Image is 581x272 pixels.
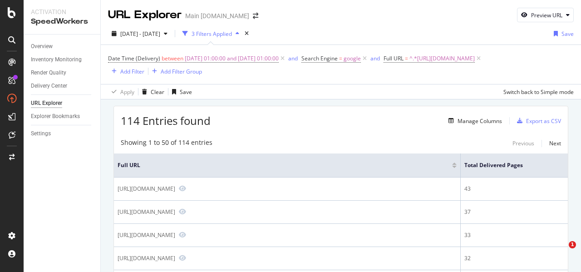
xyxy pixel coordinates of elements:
div: Save [180,88,192,96]
button: Clear [138,84,164,99]
div: SpeedWorkers [31,16,93,27]
div: Showing 1 to 50 of 114 entries [121,138,212,149]
a: Preview https://www.att.com/internet/fiber/ [179,255,186,261]
button: Save [550,26,574,41]
span: between [162,54,183,62]
div: [URL][DOMAIN_NAME] [118,208,175,216]
button: and [288,54,298,63]
button: Next [549,138,561,149]
button: Export as CSV [513,114,561,128]
span: 1 [569,241,576,248]
div: times [243,29,251,38]
button: Save [168,84,192,99]
a: Overview [31,42,94,51]
span: Search Engine [301,54,338,62]
span: Total Delivered Pages [464,161,567,169]
button: Switch back to Simple mode [500,84,574,99]
span: 114 Entries found [121,113,211,128]
span: Full URL [384,54,404,62]
button: Manage Columns [445,115,502,126]
button: and [370,54,380,63]
a: Explorer Bookmarks [31,112,94,121]
div: Manage Columns [458,117,502,125]
button: Preview URL [517,8,574,22]
div: [URL][DOMAIN_NAME] [118,185,175,193]
div: Settings [31,129,51,138]
button: 3 Filters Applied [179,26,243,41]
div: Previous [512,139,534,147]
div: Apply [120,88,134,96]
div: Switch back to Simple mode [503,88,574,96]
span: = [339,54,342,62]
a: Preview https://www.att.com/internet/access/ [179,185,186,192]
div: [URL][DOMAIN_NAME] [118,231,175,239]
div: Clear [151,88,164,96]
a: Delivery Center [31,81,94,91]
a: Preview https://www.att.com/internet/ [179,208,186,215]
div: Preview URL [531,11,562,19]
div: 3 Filters Applied [192,30,232,38]
span: Full URL [118,161,438,169]
div: and [370,54,380,62]
div: and [288,54,298,62]
div: URL Explorer [31,99,62,108]
span: [DATE] - [DATE] [120,30,160,38]
button: Add Filter [108,66,144,77]
button: Apply [108,84,134,99]
a: Settings [31,129,94,138]
iframe: Intercom live chat [550,241,572,263]
div: [URL][DOMAIN_NAME] [118,254,175,262]
a: URL Explorer [31,99,94,108]
div: Explorer Bookmarks [31,112,80,121]
div: Inventory Monitoring [31,55,82,64]
span: [DATE] 01:00:00 and [DATE] 01:00:00 [185,52,279,65]
div: Add Filter Group [161,68,202,75]
div: Save [561,30,574,38]
div: Overview [31,42,53,51]
span: google [344,52,361,65]
div: Next [549,139,561,147]
a: Render Quality [31,68,94,78]
span: = [405,54,408,62]
div: Activation [31,7,93,16]
div: Add Filter [120,68,144,75]
button: Add Filter Group [148,66,202,77]
div: Main [DOMAIN_NAME] [185,11,249,20]
a: Preview https://www.att.com/internet/internet-service-plans/ [179,232,186,238]
span: Date Time (Delivery) [108,54,160,62]
button: [DATE] - [DATE] [108,26,171,41]
button: Previous [512,138,534,149]
span: ^.*[URL][DOMAIN_NAME] [409,52,475,65]
div: URL Explorer [108,7,182,23]
div: Render Quality [31,68,66,78]
div: Export as CSV [526,117,561,125]
a: Inventory Monitoring [31,55,94,64]
div: arrow-right-arrow-left [253,13,258,19]
div: Delivery Center [31,81,67,91]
